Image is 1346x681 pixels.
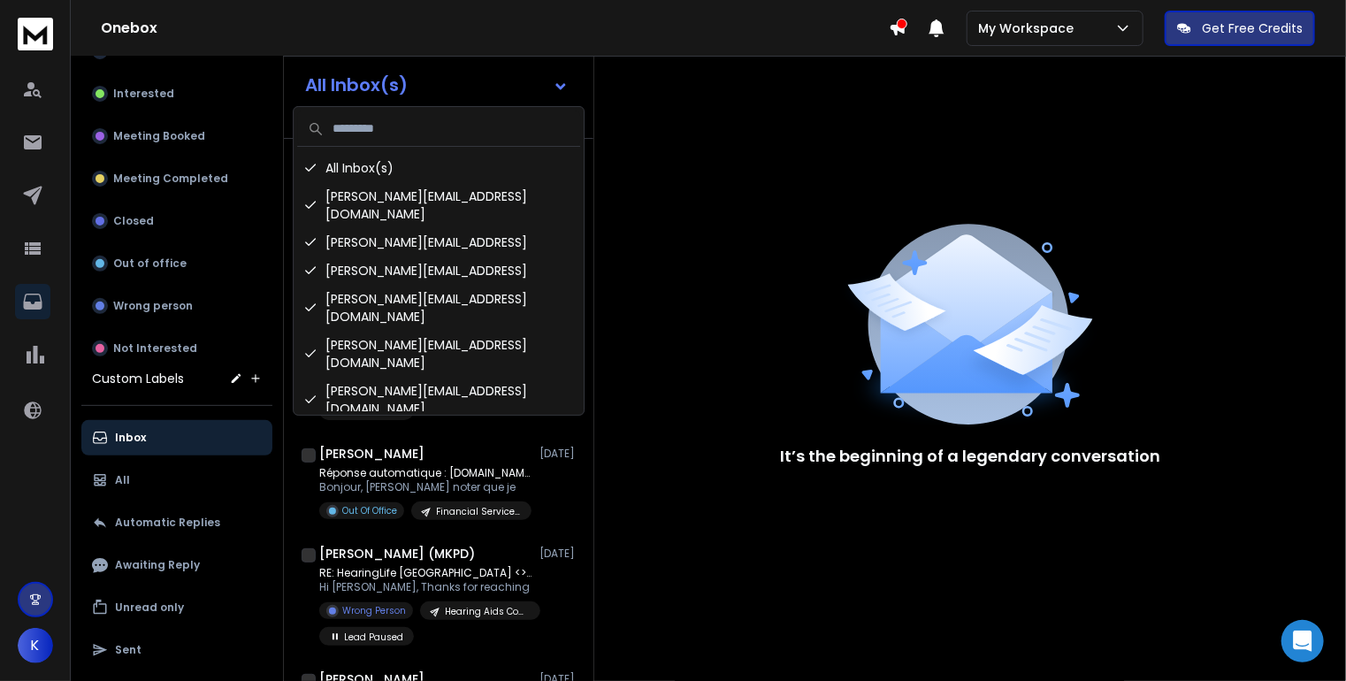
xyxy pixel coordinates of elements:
[115,601,184,615] p: Unread only
[297,182,580,228] div: [PERSON_NAME][EMAIL_ADDRESS][DOMAIN_NAME]
[113,214,154,228] p: Closed
[780,444,1160,469] p: It’s the beginning of a legendary conversation
[115,643,141,657] p: Sent
[92,370,184,387] h3: Custom Labels
[978,19,1081,37] p: My Workspace
[113,129,205,143] p: Meeting Booked
[319,445,424,463] h1: [PERSON_NAME]
[319,480,532,494] p: Bonjour, [PERSON_NAME] noter que je
[113,256,187,271] p: Out of office
[305,76,408,94] h1: All Inbox(s)
[297,256,580,285] div: [PERSON_NAME][EMAIL_ADDRESS]
[319,580,532,594] p: Hi [PERSON_NAME], Thanks for reaching
[344,631,403,644] p: Lead Paused
[297,228,580,256] div: [PERSON_NAME][EMAIL_ADDRESS]
[18,628,53,663] span: K
[297,154,580,182] div: All Inbox(s)
[113,299,193,313] p: Wrong person
[113,172,228,186] p: Meeting Completed
[342,604,406,617] p: Wrong Person
[436,505,521,518] p: Financial Services Outreach [GEOGRAPHIC_DATA]
[1202,19,1303,37] p: Get Free Credits
[539,447,579,461] p: [DATE]
[113,341,197,356] p: Not Interested
[18,18,53,50] img: logo
[297,331,580,377] div: [PERSON_NAME][EMAIL_ADDRESS][DOMAIN_NAME]
[115,431,146,445] p: Inbox
[113,87,174,101] p: Interested
[1281,620,1324,662] div: Open Intercom Messenger
[342,504,397,517] p: Out Of Office
[297,285,580,331] div: [PERSON_NAME][EMAIL_ADDRESS][DOMAIN_NAME]
[115,473,130,487] p: All
[319,566,532,580] p: RE: HearingLife [GEOGRAPHIC_DATA] <> Let’s
[297,377,580,423] div: [PERSON_NAME][EMAIL_ADDRESS][DOMAIN_NAME]
[319,466,532,480] p: Réponse automatique : [DOMAIN_NAME] Optimize Your
[115,558,200,572] p: Awaiting Reply
[539,547,579,561] p: [DATE]
[115,516,220,530] p: Automatic Replies
[445,605,530,618] p: Hearing Aids Companies Outreach [GEOGRAPHIC_DATA]
[319,545,475,562] h1: [PERSON_NAME] (MKPD)
[101,18,889,39] h1: Onebox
